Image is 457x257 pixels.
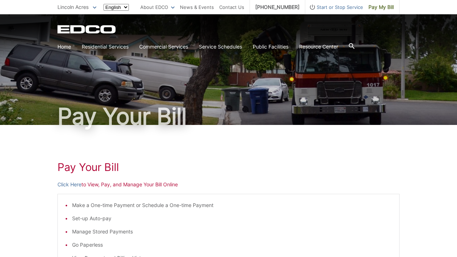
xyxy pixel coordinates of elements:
[57,181,81,188] a: Click Here
[104,4,129,11] select: Select a language
[82,43,129,51] a: Residential Services
[72,228,392,236] li: Manage Stored Payments
[299,43,338,51] a: Resource Center
[368,3,394,11] span: Pay My Bill
[219,3,244,11] a: Contact Us
[57,105,400,128] h1: Pay Your Bill
[140,3,175,11] a: About EDCO
[57,4,89,10] span: Lincoln Acres
[57,181,400,188] p: to View, Pay, and Manage Your Bill Online
[253,43,288,51] a: Public Facilities
[72,241,392,249] li: Go Paperless
[139,43,188,51] a: Commercial Services
[72,215,392,222] li: Set-up Auto-pay
[57,161,400,173] h1: Pay Your Bill
[72,201,392,209] li: Make a One-time Payment or Schedule a One-time Payment
[180,3,214,11] a: News & Events
[199,43,242,51] a: Service Schedules
[57,25,117,34] a: EDCD logo. Return to the homepage.
[57,43,71,51] a: Home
